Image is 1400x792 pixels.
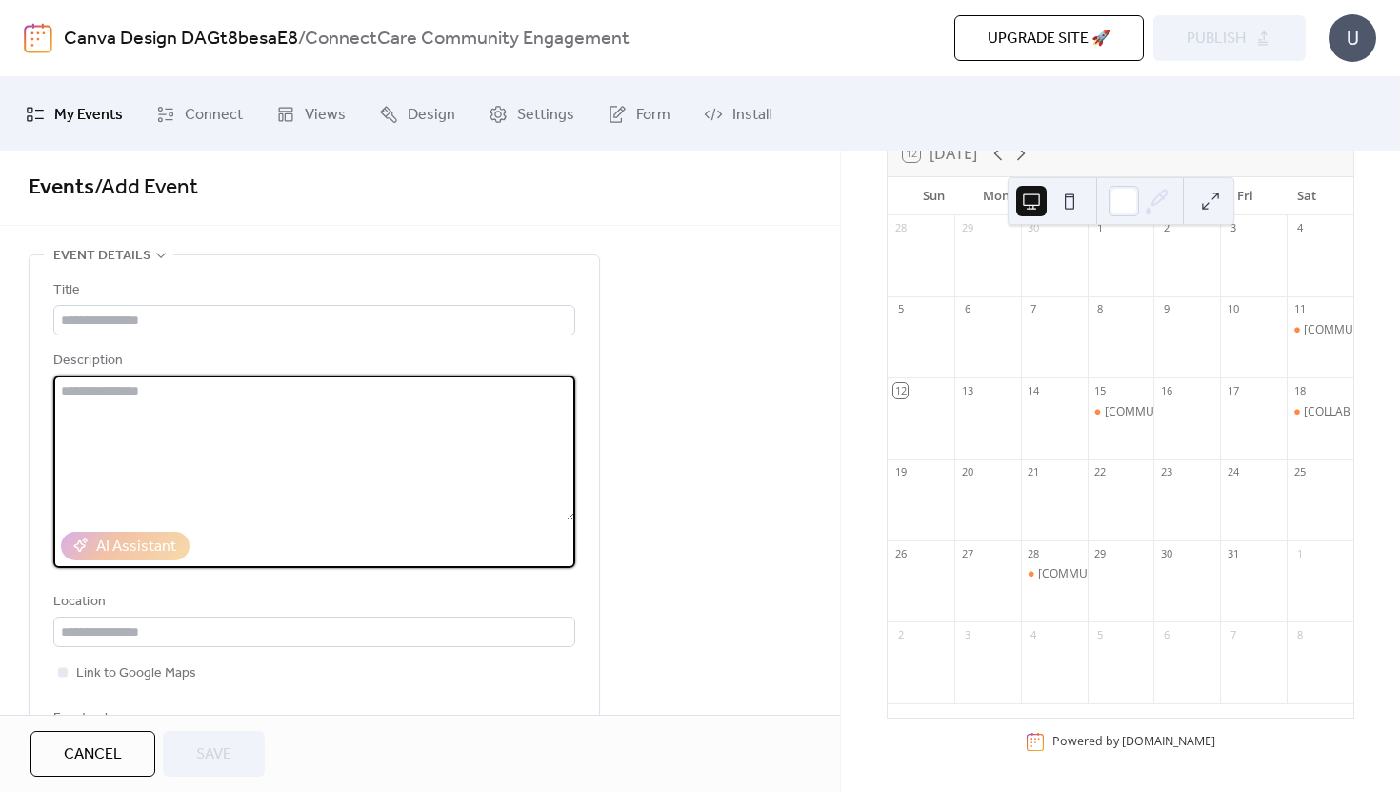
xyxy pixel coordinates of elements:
div: Description [53,350,571,373]
div: 12 [893,383,908,397]
div: 13 [960,383,974,397]
span: Views [305,100,346,130]
a: Settings [474,85,589,143]
div: Location [53,591,571,614]
a: Connect [142,85,257,143]
b: / [298,21,305,57]
a: Install [690,85,786,143]
div: 3 [1226,221,1240,235]
div: 17 [1226,383,1240,397]
div: U [1329,14,1376,62]
span: / Add Event [94,167,198,209]
div: Powered by [1052,734,1215,750]
div: 29 [1093,546,1108,560]
div: 15 [1093,383,1108,397]
div: 5 [1093,627,1108,641]
img: logo [24,23,52,53]
div: [COMMUNITY ENGAGEMENT] Caregivers Connect' Talk [1287,322,1353,338]
div: 29 [960,221,974,235]
div: 25 [1292,465,1307,479]
div: 7 [1027,302,1041,316]
div: 22 [1093,465,1108,479]
a: [DOMAIN_NAME] [1122,734,1215,750]
div: 1 [1292,546,1307,560]
div: 7 [1226,627,1240,641]
div: 9 [1159,302,1173,316]
a: My Events [11,85,137,143]
div: 6 [960,302,974,316]
div: 10 [1226,302,1240,316]
div: 24 [1226,465,1240,479]
b: ConnectCare Community Engagement [305,21,630,57]
a: Design [365,85,470,143]
a: Form [593,85,685,143]
span: Form [636,100,670,130]
div: 28 [893,221,908,235]
div: 28 [1027,546,1041,560]
div: Event color [53,707,206,730]
div: 14 [1027,383,1041,397]
div: [COMMUNITY ENGAGEMENT] What we don't see in the life of a caregiver [1088,404,1154,420]
div: 5 [893,302,908,316]
div: 3 [960,627,974,641]
div: 16 [1159,383,1173,397]
span: Settings [517,100,574,130]
div: 2 [893,627,908,641]
div: Mon [965,177,1027,215]
div: 30 [1159,546,1173,560]
div: 19 [893,465,908,479]
button: Cancel [30,731,155,777]
button: Upgrade site 🚀 [954,15,1144,61]
div: 20 [960,465,974,479]
a: Events [29,167,94,209]
div: 18 [1292,383,1307,397]
div: Fri [1213,177,1275,215]
div: 1 [1093,221,1108,235]
span: Event details [53,245,150,268]
div: 4 [1292,221,1307,235]
div: [COMMUNITY ENGAGEMENT] Getting Started With Volunteering with PWDs [1021,566,1088,582]
div: Sat [1276,177,1338,215]
div: 8 [1093,302,1108,316]
div: 11 [1292,302,1307,316]
div: 2 [1159,221,1173,235]
div: 6 [1159,627,1173,641]
div: 4 [1027,627,1041,641]
span: Design [408,100,455,130]
div: 8 [1292,627,1307,641]
span: Install [732,100,771,130]
span: My Events [54,100,123,130]
span: Upgrade site 🚀 [988,28,1110,51]
div: Title [53,279,571,302]
div: 23 [1159,465,1173,479]
div: 21 [1027,465,1041,479]
span: Connect [185,100,243,130]
div: 31 [1226,546,1240,560]
div: 30 [1027,221,1041,235]
span: Cancel [64,743,122,766]
div: Sun [903,177,965,215]
div: 26 [893,546,908,560]
div: 27 [960,546,974,560]
a: Canva Design DAGt8besaE8 [64,21,298,57]
span: Link to Google Maps [76,662,196,685]
div: [COLLAB W/ OTHER ORGANISATIONS] MINDS Film Festival 2025 [1287,404,1353,420]
a: Views [262,85,360,143]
